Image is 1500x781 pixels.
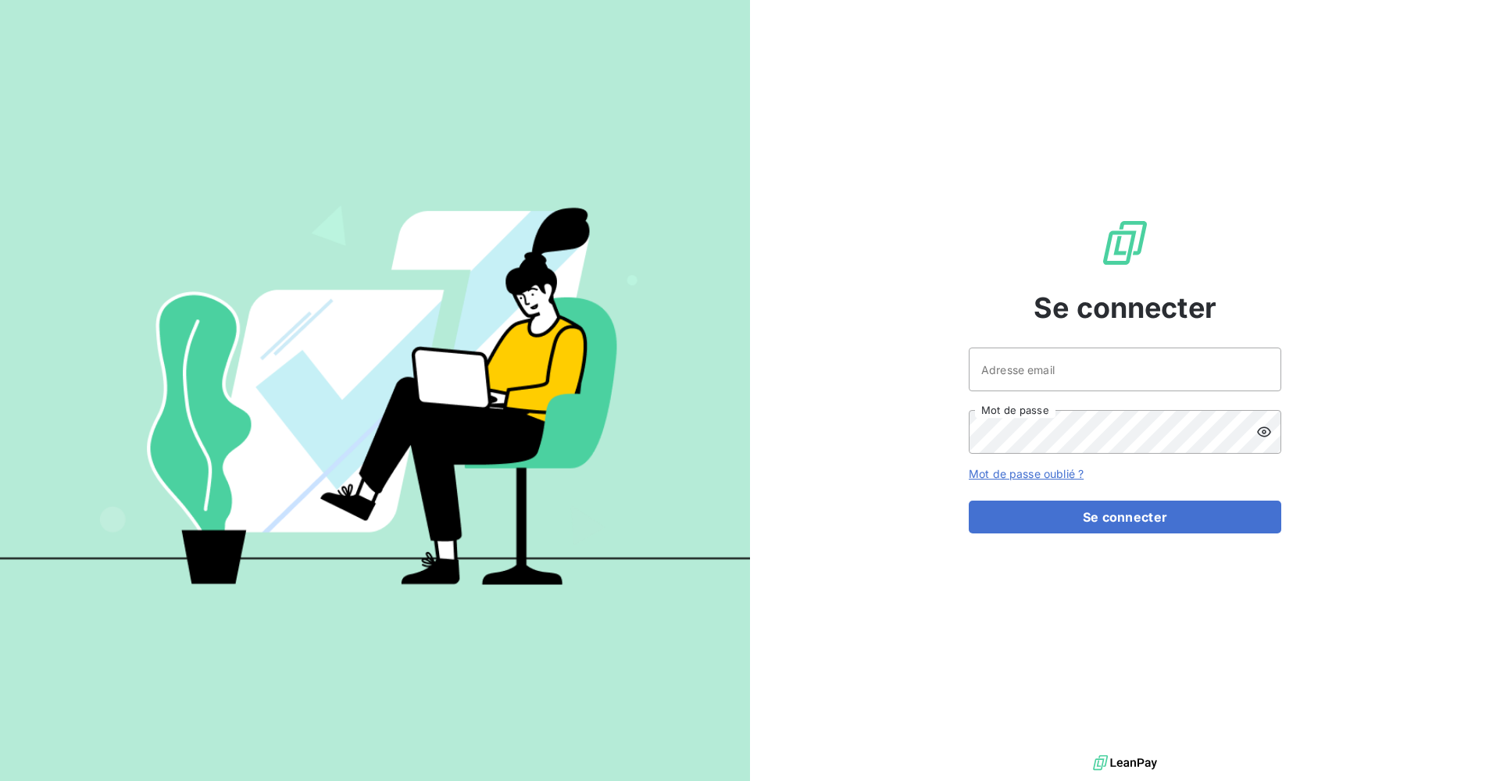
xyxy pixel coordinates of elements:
img: Logo LeanPay [1100,218,1150,268]
a: Mot de passe oublié ? [969,467,1084,480]
img: logo [1093,751,1157,775]
button: Se connecter [969,501,1281,533]
input: placeholder [969,348,1281,391]
span: Se connecter [1034,287,1216,329]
